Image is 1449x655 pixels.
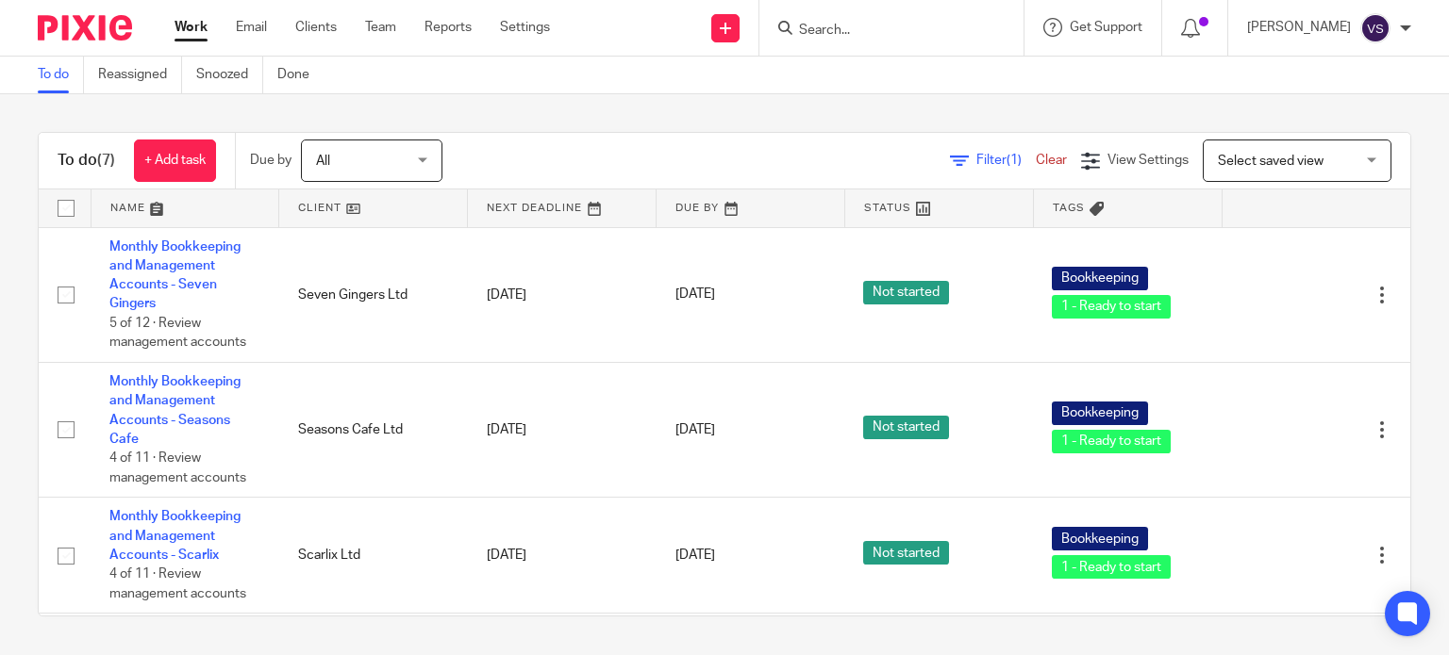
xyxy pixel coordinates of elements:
[675,423,715,436] span: [DATE]
[468,498,657,614] td: [DATE]
[1007,154,1022,167] span: (1)
[500,18,550,37] a: Settings
[38,57,84,93] a: To do
[134,139,216,182] a: + Add task
[468,227,657,362] td: [DATE]
[279,227,468,362] td: Seven Gingers Ltd
[976,154,1036,167] span: Filter
[365,18,396,37] a: Team
[863,416,949,439] span: Not started
[250,151,291,170] p: Due by
[1052,295,1171,319] span: 1 - Ready to start
[863,281,949,304] span: Not started
[1052,267,1148,290] span: Bookkeeping
[1052,527,1148,550] span: Bookkeeping
[109,240,241,311] a: Monthly Bookkeeping and Management Accounts - Seven Gingers
[468,362,657,497] td: [DATE]
[109,375,241,446] a: Monthly Bookkeeping and Management Accounts - Seasons Cafe
[1360,13,1391,43] img: svg%3E
[1108,154,1189,167] span: View Settings
[1052,430,1171,453] span: 1 - Ready to start
[236,18,267,37] a: Email
[1247,18,1351,37] p: [PERSON_NAME]
[316,155,330,168] span: All
[425,18,472,37] a: Reports
[1218,155,1324,168] span: Select saved view
[279,498,468,614] td: Scarlix Ltd
[1052,555,1171,579] span: 1 - Ready to start
[196,57,263,93] a: Snoozed
[98,57,182,93] a: Reassigned
[675,549,715,562] span: [DATE]
[863,541,949,565] span: Not started
[97,153,115,168] span: (7)
[295,18,337,37] a: Clients
[1070,21,1142,34] span: Get Support
[109,451,246,484] span: 4 of 11 · Review management accounts
[109,510,241,562] a: Monthly Bookkeeping and Management Accounts - Scarlix
[1036,154,1067,167] a: Clear
[175,18,208,37] a: Work
[277,57,324,93] a: Done
[109,317,246,350] span: 5 of 12 · Review management accounts
[109,568,246,601] span: 4 of 11 · Review management accounts
[58,151,115,171] h1: To do
[675,288,715,302] span: [DATE]
[1052,401,1148,425] span: Bookkeeping
[279,362,468,497] td: Seasons Cafe Ltd
[1053,203,1085,213] span: Tags
[797,23,967,40] input: Search
[38,15,132,41] img: Pixie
